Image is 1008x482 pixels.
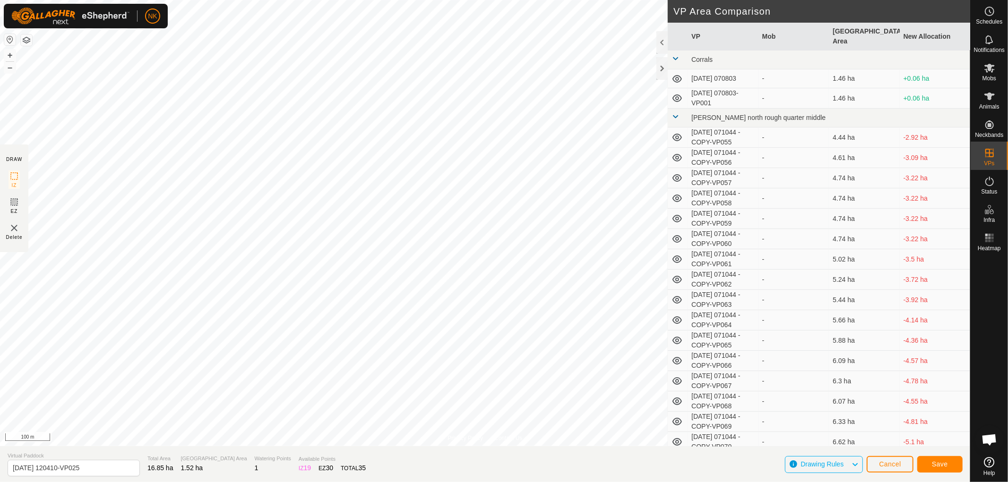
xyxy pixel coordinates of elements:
[829,432,899,452] td: 6.62 ha
[9,222,20,234] img: VP
[688,23,758,51] th: VP
[867,456,913,473] button: Cancel
[900,229,970,249] td: -3.22 ha
[829,148,899,168] td: 4.61 ha
[688,310,758,330] td: [DATE] 071044 - COPY-VP064
[900,371,970,391] td: -4.78 ha
[255,464,258,472] span: 1
[688,88,758,109] td: [DATE] 070803-VP001
[181,464,203,472] span: 1.52 ha
[900,412,970,432] td: -4.81 ha
[4,34,16,45] button: Reset Map
[879,460,901,468] span: Cancel
[829,270,899,290] td: 5.24 ha
[688,330,758,351] td: [DATE] 071044 - COPY-VP065
[900,290,970,310] td: -3.92 ha
[762,93,825,103] div: -
[762,397,825,406] div: -
[691,114,826,121] span: [PERSON_NAME] north rough quarter middle
[900,88,970,109] td: +0.06 ha
[900,310,970,330] td: -4.14 ha
[829,209,899,229] td: 4.74 ha
[758,23,829,51] th: Mob
[11,208,18,215] span: EZ
[359,464,366,472] span: 35
[688,229,758,249] td: [DATE] 071044 - COPY-VP060
[147,464,173,472] span: 16.85 ha
[900,432,970,452] td: -5.1 ha
[255,455,291,463] span: Watering Points
[829,88,899,109] td: 1.46 ha
[829,290,899,310] td: 5.44 ha
[762,214,825,224] div: -
[12,182,17,189] span: IZ
[829,69,899,88] td: 1.46 ha
[829,229,899,249] td: 4.74 ha
[975,425,1004,454] div: Open chat
[6,156,22,163] div: DRAW
[762,356,825,366] div: -
[762,336,825,346] div: -
[326,464,334,472] span: 30
[984,161,994,166] span: VPs
[801,460,844,468] span: Drawing Rules
[900,270,970,290] td: -3.72 ha
[688,148,758,168] td: [DATE] 071044 - COPY-VP056
[762,254,825,264] div: -
[688,290,758,310] td: [DATE] 071044 - COPY-VP063
[900,209,970,229] td: -3.22 ha
[900,249,970,270] td: -3.5 ha
[981,189,997,194] span: Status
[688,168,758,188] td: [DATE] 071044 - COPY-VP057
[971,453,1008,480] a: Help
[11,8,129,25] img: Gallagher Logo
[688,127,758,148] td: [DATE] 071044 - COPY-VP055
[829,127,899,148] td: 4.44 ha
[762,275,825,285] div: -
[181,455,247,463] span: [GEOGRAPHIC_DATA] Area
[900,188,970,209] td: -3.22 ha
[900,351,970,371] td: -4.57 ha
[900,391,970,412] td: -4.55 ha
[762,295,825,305] div: -
[691,56,713,63] span: Corrals
[688,270,758,290] td: [DATE] 071044 - COPY-VP062
[6,234,23,241] span: Delete
[762,74,825,84] div: -
[829,330,899,351] td: 5.88 ha
[8,452,140,460] span: Virtual Paddock
[762,417,825,427] div: -
[21,34,32,46] button: Map Layers
[688,371,758,391] td: [DATE] 071044 - COPY-VP067
[147,455,173,463] span: Total Area
[341,463,366,473] div: TOTAL
[829,351,899,371] td: 6.09 ha
[829,412,899,432] td: 6.33 ha
[983,217,995,223] span: Infra
[4,62,16,73] button: –
[829,371,899,391] td: 6.3 ha
[978,245,1001,251] span: Heatmap
[829,168,899,188] td: 4.74 ha
[688,412,758,432] td: [DATE] 071044 - COPY-VP069
[900,127,970,148] td: -2.92 ha
[900,69,970,88] td: +0.06 ha
[299,455,366,463] span: Available Points
[673,6,970,17] h2: VP Area Comparison
[932,460,948,468] span: Save
[900,168,970,188] td: -3.22 ha
[494,434,522,442] a: Contact Us
[762,133,825,143] div: -
[688,351,758,371] td: [DATE] 071044 - COPY-VP066
[688,391,758,412] td: [DATE] 071044 - COPY-VP068
[979,104,999,110] span: Animals
[688,432,758,452] td: [DATE] 071044 - COPY-VP070
[304,464,311,472] span: 19
[983,470,995,476] span: Help
[762,315,825,325] div: -
[762,234,825,244] div: -
[829,23,899,51] th: [GEOGRAPHIC_DATA] Area
[762,153,825,163] div: -
[900,148,970,168] td: -3.09 ha
[762,194,825,203] div: -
